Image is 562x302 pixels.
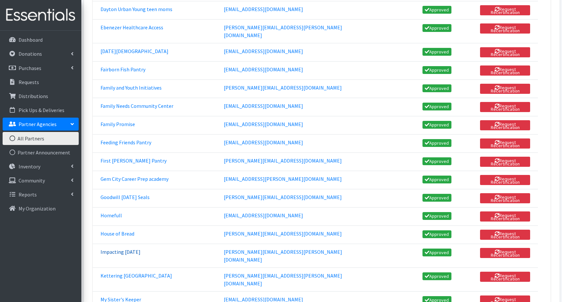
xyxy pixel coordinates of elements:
[422,103,451,110] a: Approved
[100,139,151,146] a: Feeding Friends Pantry
[224,121,303,127] a: [EMAIL_ADDRESS][DOMAIN_NAME]
[3,202,79,215] a: My Organization
[224,272,342,287] a: [PERSON_NAME][EMAIL_ADDRESS][PERSON_NAME][DOMAIN_NAME]
[3,160,79,173] a: Inventory
[224,24,342,38] a: [PERSON_NAME][EMAIL_ADDRESS][PERSON_NAME][DOMAIN_NAME]
[100,66,145,73] a: Fairborn Fish Pantry
[100,272,172,279] a: Kettering [GEOGRAPHIC_DATA]
[224,66,303,73] a: [EMAIL_ADDRESS][DOMAIN_NAME]
[3,33,79,46] a: Dashboard
[422,176,451,183] a: Approved
[422,230,451,238] a: Approved
[422,6,451,14] a: Approved
[422,48,451,56] a: Approved
[224,103,303,109] a: [EMAIL_ADDRESS][DOMAIN_NAME]
[3,47,79,60] a: Donations
[480,272,530,282] button: Request Recertification
[100,84,162,91] a: Family and Youth Initiatives
[224,157,342,164] a: [PERSON_NAME][EMAIL_ADDRESS][DOMAIN_NAME]
[100,24,163,31] a: Ebenezer Healthcare Access
[100,48,168,54] a: [DATE][DEMOGRAPHIC_DATA]
[100,194,150,200] a: Goodwill [DATE] Seals
[224,176,342,182] a: [EMAIL_ADDRESS][PERSON_NAME][DOMAIN_NAME]
[19,121,57,127] p: Partner Agencies
[3,146,79,159] a: Partner Announcement
[480,84,530,94] button: Request Recertification
[480,211,530,222] button: Request Recertification
[422,139,451,147] a: Approved
[422,157,451,165] a: Approved
[480,138,530,149] button: Request Recertification
[19,36,43,43] p: Dashboard
[100,157,167,164] a: First [PERSON_NAME] Pantry
[19,107,64,113] p: Pick Ups & Deliveries
[224,212,303,219] a: [EMAIL_ADDRESS][DOMAIN_NAME]
[480,175,530,185] button: Request Recertification
[3,174,79,187] a: Community
[224,249,342,263] a: [PERSON_NAME][EMAIL_ADDRESS][PERSON_NAME][DOMAIN_NAME]
[224,48,303,54] a: [EMAIL_ADDRESS][DOMAIN_NAME]
[100,176,168,182] a: Gem City Career Prep academy
[19,177,45,184] p: Community
[422,84,451,92] a: Approved
[480,23,530,34] button: Request Recertification
[422,249,451,256] a: Approved
[100,212,122,219] a: Homefull
[3,188,79,201] a: Reports
[224,84,342,91] a: [PERSON_NAME][EMAIL_ADDRESS][DOMAIN_NAME]
[100,230,134,237] a: House of Bread
[224,6,303,12] a: [EMAIL_ADDRESS][DOMAIN_NAME]
[422,212,451,220] a: Approved
[422,272,451,280] a: Approved
[480,157,530,167] button: Request Recertification
[480,120,530,130] button: Request Recertification
[19,93,48,99] p: Distributions
[422,66,451,74] a: Approved
[480,230,530,240] button: Request Recertification
[19,79,39,85] p: Requests
[3,104,79,117] a: Pick Ups & Deliveries
[100,121,135,127] a: Family Promise
[422,121,451,129] a: Approved
[224,230,342,237] a: [PERSON_NAME][EMAIL_ADDRESS][DOMAIN_NAME]
[480,193,530,203] button: Request Recertification
[480,65,530,76] button: Request Recertification
[3,132,79,145] a: All Partners
[422,24,451,32] a: Approved
[19,205,56,212] p: My Organization
[3,118,79,131] a: Partner Agencies
[19,191,37,198] p: Reports
[422,194,451,202] a: Approved
[3,62,79,75] a: Purchases
[3,4,79,26] img: HumanEssentials
[3,76,79,89] a: Requests
[100,103,173,109] a: Family Needs Community Center
[100,6,172,12] a: Dayton Urban Young teen moms
[3,90,79,103] a: Distributions
[480,102,530,112] button: Request Recertification
[19,65,41,71] p: Purchases
[480,47,530,57] button: Request Recertification
[100,249,140,255] a: Impacting [DATE]
[480,248,530,258] button: Request Recertification
[224,139,303,146] a: [EMAIL_ADDRESS][DOMAIN_NAME]
[19,50,42,57] p: Donations
[224,194,342,200] a: [PERSON_NAME][EMAIL_ADDRESS][DOMAIN_NAME]
[480,5,530,15] button: Request Recertification
[19,163,40,170] p: Inventory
